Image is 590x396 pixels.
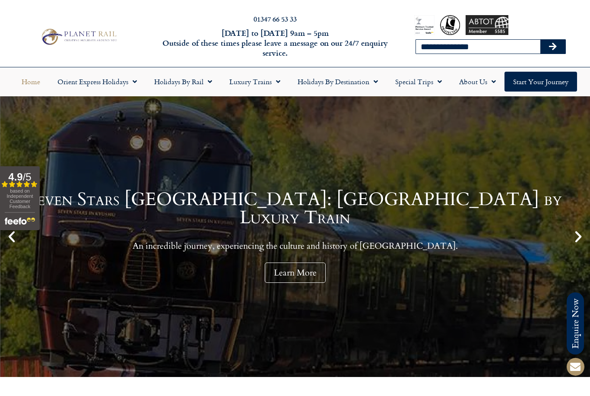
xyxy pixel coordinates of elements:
nav: Menu [4,72,586,92]
img: Planet Rail Train Holidays Logo [38,27,119,47]
a: Home [13,72,49,92]
h1: Seven Stars [GEOGRAPHIC_DATA]: [GEOGRAPHIC_DATA] by Luxury Train [22,190,568,227]
a: Luxury Trains [221,72,289,92]
a: Holidays by Destination [289,72,387,92]
button: Search [540,40,565,54]
p: An incredible journey, experiencing the culture and history of [GEOGRAPHIC_DATA]. [22,241,568,251]
a: 01347 66 53 33 [254,14,297,24]
a: Start your Journey [504,72,577,92]
a: Learn More [265,263,326,283]
a: Orient Express Holidays [49,72,146,92]
a: Special Trips [387,72,450,92]
a: About Us [450,72,504,92]
h6: [DATE] to [DATE] 9am – 5pm Outside of these times please leave a message on our 24/7 enquiry serv... [159,28,391,58]
div: Next slide [571,229,586,244]
div: Previous slide [4,229,19,244]
a: Holidays by Rail [146,72,221,92]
